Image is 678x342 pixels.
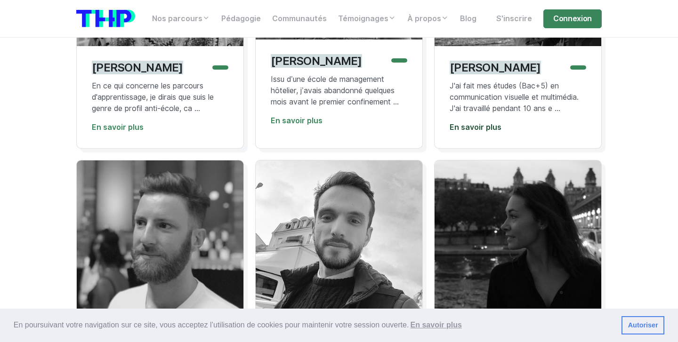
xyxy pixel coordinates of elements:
[450,61,541,74] p: [PERSON_NAME]
[543,9,602,28] a: Connexion
[450,80,586,114] p: J'ai fait mes études (Bac+5) en communication visuelle et multimédia. J'ai travaillé pendant 10 a...
[146,9,216,28] a: Nos parcours
[271,54,362,68] p: [PERSON_NAME]
[14,318,614,332] span: En poursuivant votre navigation sur ce site, vous acceptez l’utilisation de cookies pour mainteni...
[402,9,454,28] a: À propos
[92,61,183,74] p: [PERSON_NAME]
[76,10,135,27] img: logo
[77,160,243,327] img: Mathieu Monnin
[266,9,332,28] a: Communautés
[92,123,144,132] a: En savoir plus
[450,123,501,132] a: En savoir plus
[332,9,402,28] a: Témoignages
[435,160,601,327] img: Marion Velard
[92,80,228,114] p: En ce qui concerne les parcours d'apprentissage, je dirais que suis le genre de profil anti-école...
[409,318,463,332] a: learn more about cookies
[491,9,538,28] a: S'inscrire
[454,9,482,28] a: Blog
[621,316,664,335] a: dismiss cookie message
[271,74,407,108] p: Issu d’une école de management hôtelier, j’avais abandonné quelques mois avant le premier confine...
[271,116,323,125] a: En savoir plus
[256,160,422,327] img: Julien Gracia
[216,9,266,28] a: Pédagogie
